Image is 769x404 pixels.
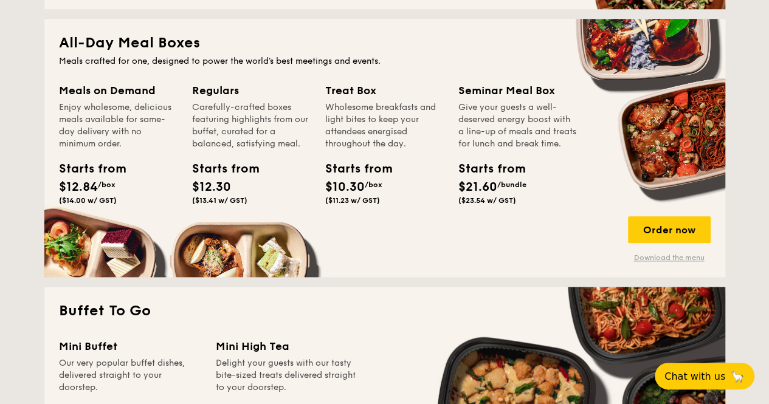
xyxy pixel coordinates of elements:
div: Enjoy wholesome, delicious meals available for same-day delivery with no minimum order. [59,101,178,150]
span: /box [365,180,382,189]
div: Regulars [192,82,311,99]
div: Mini Buffet [59,338,201,355]
div: Mini High Tea [216,338,358,355]
span: Chat with us [664,371,725,382]
span: $21.60 [458,180,497,194]
div: Carefully-crafted boxes featuring highlights from our buffet, curated for a balanced, satisfying ... [192,101,311,150]
div: Give your guests a well-deserved energy boost with a line-up of meals and treats for lunch and br... [458,101,577,150]
span: $10.30 [325,180,365,194]
span: ($23.54 w/ GST) [458,196,516,205]
span: ($14.00 w/ GST) [59,196,117,205]
div: Our very popular buffet dishes, delivered straight to your doorstep. [59,357,201,394]
span: /bundle [497,180,526,189]
h2: All-Day Meal Boxes [59,33,711,53]
div: Treat Box [325,82,444,99]
div: Starts from [59,160,114,178]
div: Starts from [458,160,513,178]
span: ($13.41 w/ GST) [192,196,247,205]
div: Meals on Demand [59,82,178,99]
span: $12.30 [192,180,231,194]
div: Seminar Meal Box [458,82,577,99]
span: $12.84 [59,180,98,194]
div: Starts from [325,160,380,178]
div: Delight your guests with our tasty bite-sized treats delivered straight to your doorstep. [216,357,358,394]
div: Wholesome breakfasts and light bites to keep your attendees energised throughout the day. [325,101,444,150]
div: Meals crafted for one, designed to power the world's best meetings and events. [59,55,711,67]
div: Order now [628,216,711,243]
a: Download the menu [628,253,711,262]
span: /box [98,180,116,189]
h2: Buffet To Go [59,301,711,321]
span: 🦙 [730,369,745,383]
div: Starts from [192,160,247,178]
button: Chat with us🦙 [655,363,754,389]
span: ($11.23 w/ GST) [325,196,380,205]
